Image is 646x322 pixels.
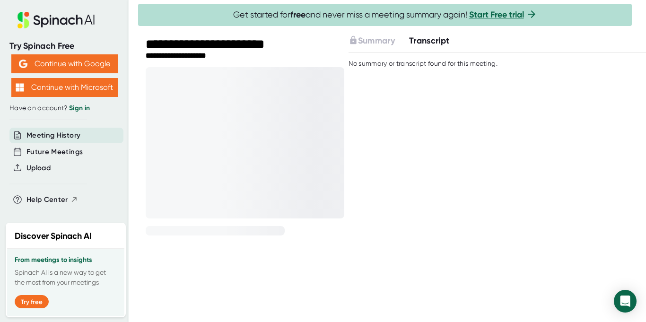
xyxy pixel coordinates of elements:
p: Spinach AI is a new way to get the most from your meetings [15,268,117,287]
button: Help Center [26,194,78,205]
span: Help Center [26,194,68,205]
div: Upgrade to access [349,35,409,47]
button: Try free [15,295,49,308]
button: Upload [26,163,51,174]
button: Future Meetings [26,147,83,157]
a: Sign in [69,104,90,112]
button: Continue with Google [11,54,118,73]
div: Open Intercom Messenger [614,290,637,313]
h2: Discover Spinach AI [15,230,92,243]
button: Transcript [409,35,450,47]
button: Continue with Microsoft [11,78,118,97]
div: Have an account? [9,104,119,113]
div: No summary or transcript found for this meeting. [349,60,498,68]
span: Get started for and never miss a meeting summary again! [233,9,537,20]
div: Try Spinach Free [9,41,119,52]
h3: From meetings to insights [15,256,117,264]
span: Summary [358,35,395,46]
button: Summary [349,35,395,47]
button: Meeting History [26,130,80,141]
a: Start Free trial [469,9,524,20]
img: Aehbyd4JwY73AAAAAElFTkSuQmCC [19,60,27,68]
span: Transcript [409,35,450,46]
b: free [290,9,306,20]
